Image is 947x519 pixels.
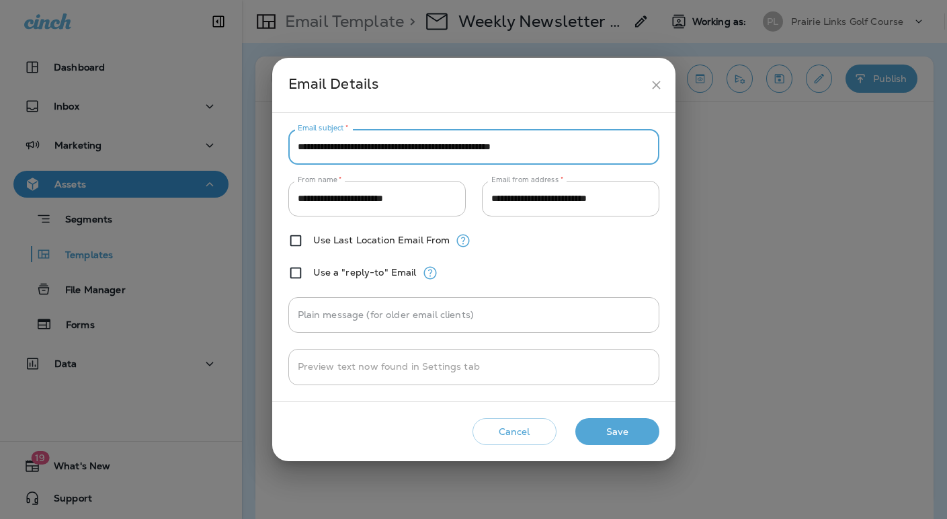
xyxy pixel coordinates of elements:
button: Save [575,418,659,446]
label: Email subject [298,123,349,133]
label: Use Last Location Email From [313,235,450,245]
button: Cancel [472,418,557,446]
div: Email Details [288,73,644,97]
label: Use a "reply-to" Email [313,267,417,278]
label: Email from address [491,175,563,185]
label: From name [298,175,342,185]
button: close [644,73,669,97]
